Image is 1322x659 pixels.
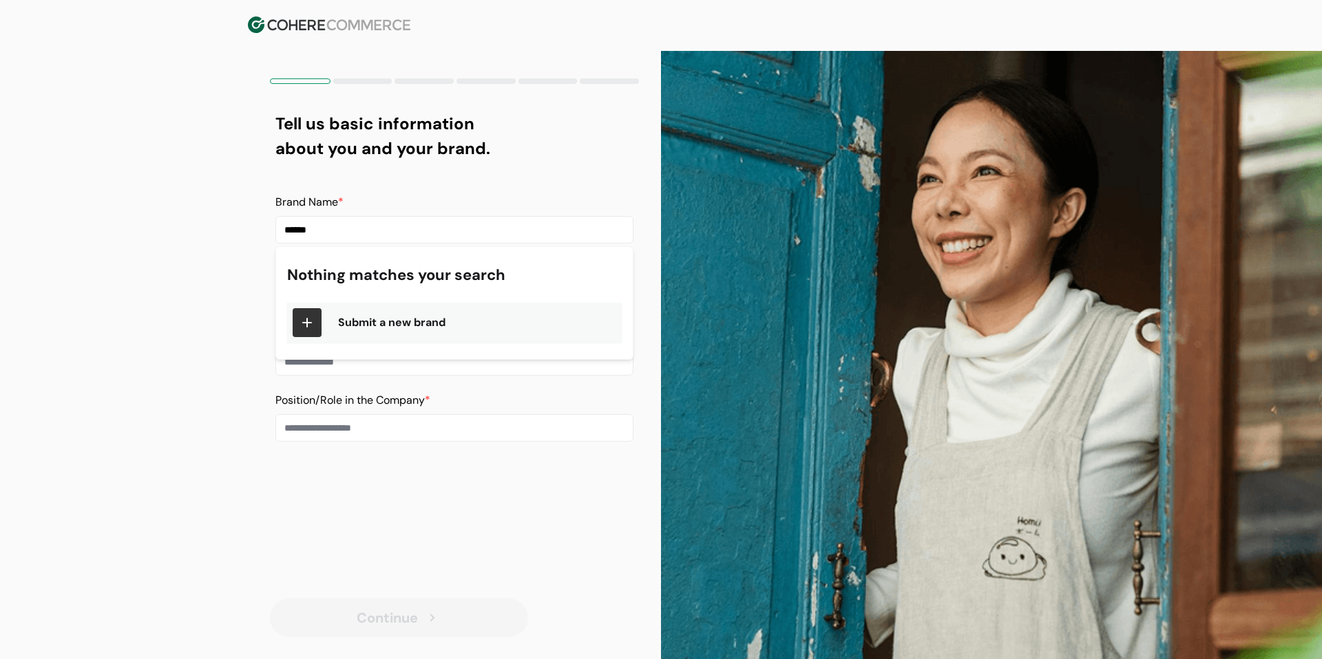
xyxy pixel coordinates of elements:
h1: Tell us basic information about you and your brand. [275,111,494,161]
p: Submit a new brand [338,314,445,331]
label: Brand Name [275,195,344,209]
label: Position/Role in the Company [275,393,430,407]
div: Nothing matches your search [287,258,622,292]
button: Continue [270,598,528,637]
